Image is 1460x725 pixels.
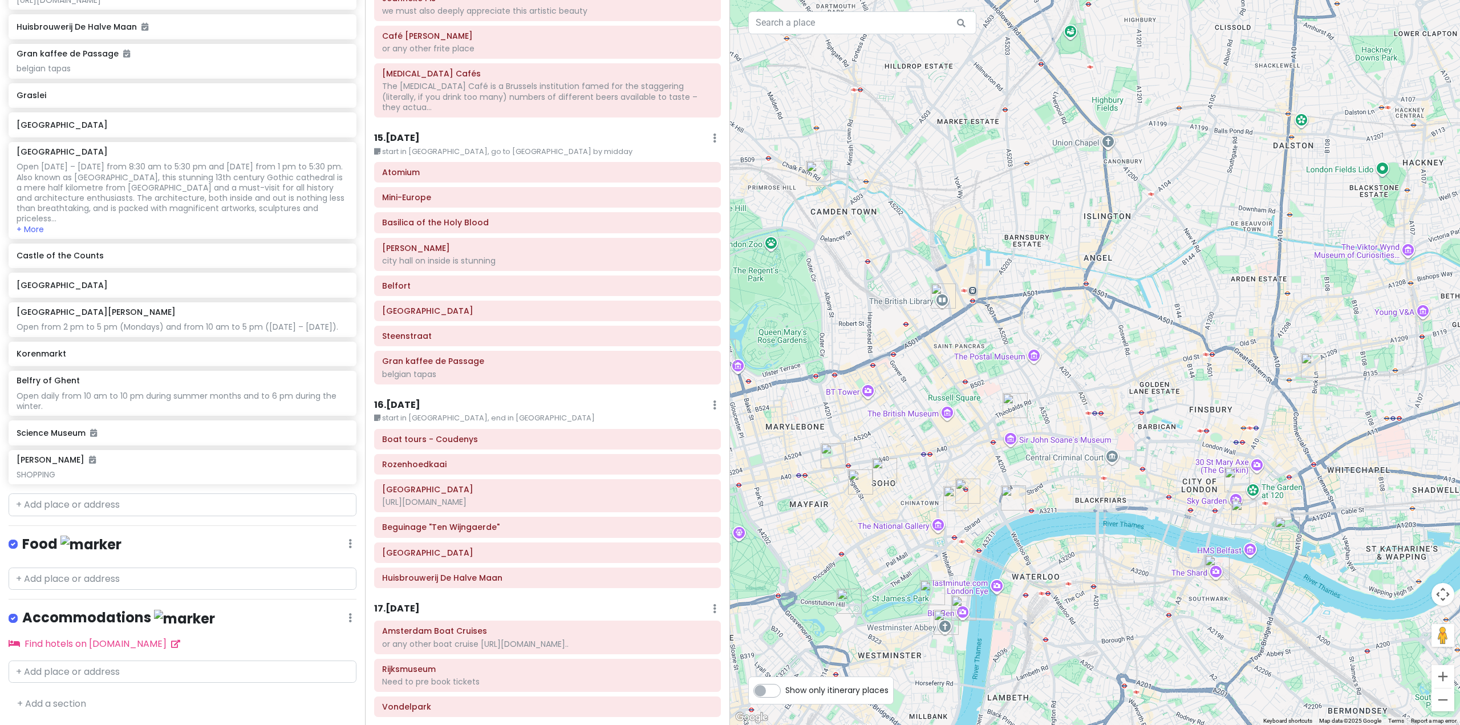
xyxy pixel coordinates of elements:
h6: 15 . [DATE] [374,132,420,144]
h6: Amsterdam Boat Cruises [382,626,713,636]
div: Westminster Abbey [934,610,959,635]
h6: Belfry of Ghent [17,375,80,386]
h6: [GEOGRAPHIC_DATA] [17,280,348,290]
div: Soho [872,458,897,483]
div: Camden Market [806,161,831,186]
i: Added to itinerary [89,456,96,464]
div: Open from 2 pm to 5 pm (Mondays) and from 10 am to 5 pm ([DATE] – [DATE]). [17,322,348,332]
div: Novelty Automation [1003,393,1028,418]
div: The Shard [1204,555,1230,580]
img: Google [733,710,770,725]
div: St Dunstan in the East Church Garden [1231,500,1256,525]
h6: Huisbrouwerij De Halve Maan [382,573,713,583]
button: Zoom in [1431,665,1454,688]
div: Oxford Street [821,443,846,468]
button: Map camera controls [1431,583,1454,606]
h6: Minnewater Park [382,548,713,558]
input: + Add place or address [9,568,356,590]
h6: Gran kaffee de Passage [17,48,130,59]
button: Keyboard shortcuts [1263,717,1312,725]
h6: [PERSON_NAME] [17,455,96,465]
div: Leadenhall Market [1224,467,1250,492]
img: marker [154,610,215,627]
a: Click to see this area on Google Maps [733,710,770,725]
div: Open daily from 10 am to 10 pm during summer months and to 6 pm during the winter. [17,391,348,411]
div: SHOPPING [17,469,348,480]
h6: Delirium Cafés [382,68,713,79]
h6: Steenstraat [382,331,713,341]
h6: Rozenhoedkaai [382,459,713,469]
h6: Mini-Europe [382,192,713,202]
h6: Gran kaffee de Passage [382,356,713,366]
h6: [GEOGRAPHIC_DATA] [17,120,348,130]
h4: Food [22,535,121,554]
div: [URL][DOMAIN_NAME] [382,497,713,507]
h6: De Burg [382,243,713,253]
h6: Rijksmuseum [382,664,713,674]
div: Open [DATE] – [DATE] from 8:30 am to 5:30 pm and [DATE] from 1 pm to 5:30 pm. Also known as [GEOG... [17,161,348,224]
a: Terms (opens in new tab) [1388,718,1404,724]
div: Churchill War Rooms [920,580,945,605]
input: + Add place or address [9,661,356,683]
h6: Basilica of the Holy Blood [382,217,713,228]
h6: 17 . [DATE] [374,603,420,615]
h6: 16 . [DATE] [374,399,420,411]
div: Somerset House [1001,485,1026,511]
button: Drag Pegman onto the map to open Street View [1431,624,1454,647]
div: or any other boat cruise [URL][DOMAIN_NAME].. [382,639,713,649]
div: Brick Lane Market [1301,353,1326,378]
div: belgian tapas [382,369,713,379]
h6: Castle of the Counts [17,250,348,261]
div: Buckingham Palace [837,589,862,614]
h6: [GEOGRAPHIC_DATA] [17,147,108,157]
h6: Science Museum [17,428,348,438]
h6: Market Square [382,306,713,316]
div: The British Library [931,283,956,309]
div: Regent Street [848,469,873,495]
h6: Beguinage "Ten Wijngaerde" [382,522,713,532]
a: Report a map error [1411,718,1457,724]
h6: [GEOGRAPHIC_DATA][PERSON_NAME] [17,307,176,317]
div: Covent Garden [955,479,980,504]
h6: Boat tours - Coudenys [382,434,713,444]
div: Need to pre book tickets [382,677,713,687]
h4: Accommodations [22,609,215,627]
img: marker [60,536,121,553]
div: belgian tapas [17,63,348,74]
div: Goodwin's Court [943,486,968,511]
div: or any other frite place [382,43,713,54]
i: Added to itinerary [141,23,148,31]
div: Tower of London [1275,517,1300,542]
div: we must also deeply appreciate this artistic beauty [382,6,713,16]
h6: Groeninge Museum [382,484,713,495]
button: + More [17,224,44,234]
div: Big Ben [951,596,976,621]
small: start in [GEOGRAPHIC_DATA], end in [GEOGRAPHIC_DATA] [374,412,721,424]
h6: Atomium [382,167,713,177]
span: Map data ©2025 Google [1319,718,1381,724]
div: The [MEDICAL_DATA] Café is a Brussels institution famed for the staggering (literally, if you dri... [382,81,713,112]
i: Added to itinerary [90,429,97,437]
i: Added to itinerary [123,50,130,58]
a: Find hotels on [DOMAIN_NAME] [9,637,180,650]
button: Zoom out [1431,688,1454,711]
input: + Add place or address [9,493,356,516]
input: Search a place [748,11,976,34]
h6: Belfort [382,281,713,291]
h6: Korenmarkt [17,349,348,359]
a: + Add a section [17,697,86,710]
h6: Graslei [17,90,348,100]
small: start in [GEOGRAPHIC_DATA], go to [GEOGRAPHIC_DATA] by midday [374,146,721,157]
h6: Vondelpark [382,702,713,712]
span: Show only itinerary places [785,684,889,696]
h6: Café Georgette [382,31,713,41]
div: city hall on inside is stunning [382,256,713,266]
h6: Huisbrouwerij De Halve Maan [17,22,348,32]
